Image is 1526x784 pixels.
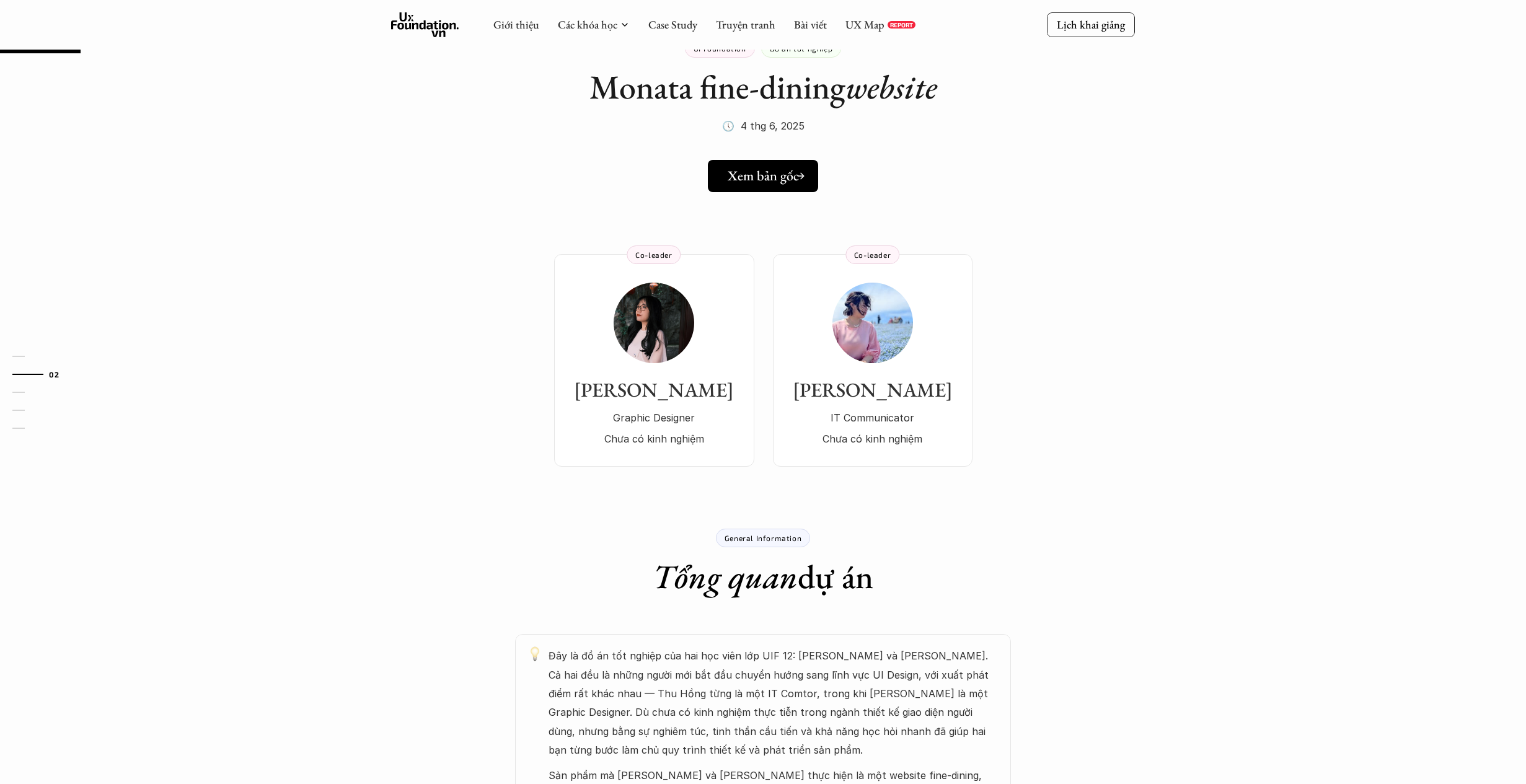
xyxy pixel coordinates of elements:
a: Các khóa học [558,17,617,32]
a: Lịch khai giảng [1047,12,1135,37]
a: REPORT [888,21,915,29]
p: Lịch khai giảng [1057,17,1125,32]
a: 02 [12,367,71,382]
p: General Information [725,534,801,542]
h1: Monata fine-dining [589,67,937,107]
p: Chưa có kinh nghiệm [567,429,742,448]
a: Xem bản gốc [708,160,818,192]
h3: [PERSON_NAME] [567,378,742,402]
a: [PERSON_NAME]IT CommunicatorChưa có kinh nghiệmCo-leader [773,254,972,467]
p: Đây là đồ án tốt nghiệp của hai học viên lớp UIF 12: [PERSON_NAME] và [PERSON_NAME]. Cả hai đều l... [549,646,999,759]
p: 🕔 4 thg 6, 2025 [722,117,805,135]
p: Co-leader [854,250,891,259]
a: UX Map [845,17,884,32]
a: Case Study [648,17,697,32]
em: website [845,65,937,108]
p: IT Communicator [785,408,960,427]
h5: Xem bản gốc [728,168,799,184]
a: Bài viết [794,17,827,32]
h3: [PERSON_NAME] [785,378,960,402]
em: Tổng quan [653,555,798,598]
p: Co-leader [635,250,672,259]
a: Truyện tranh [716,17,775,32]
p: Chưa có kinh nghiệm [785,429,960,448]
h1: dự án [653,557,873,597]
p: REPORT [890,21,913,29]
p: Graphic Designer [567,408,742,427]
a: Giới thiệu [493,17,539,32]
strong: 02 [49,369,59,378]
a: [PERSON_NAME]Graphic DesignerChưa có kinh nghiệmCo-leader [554,254,754,467]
